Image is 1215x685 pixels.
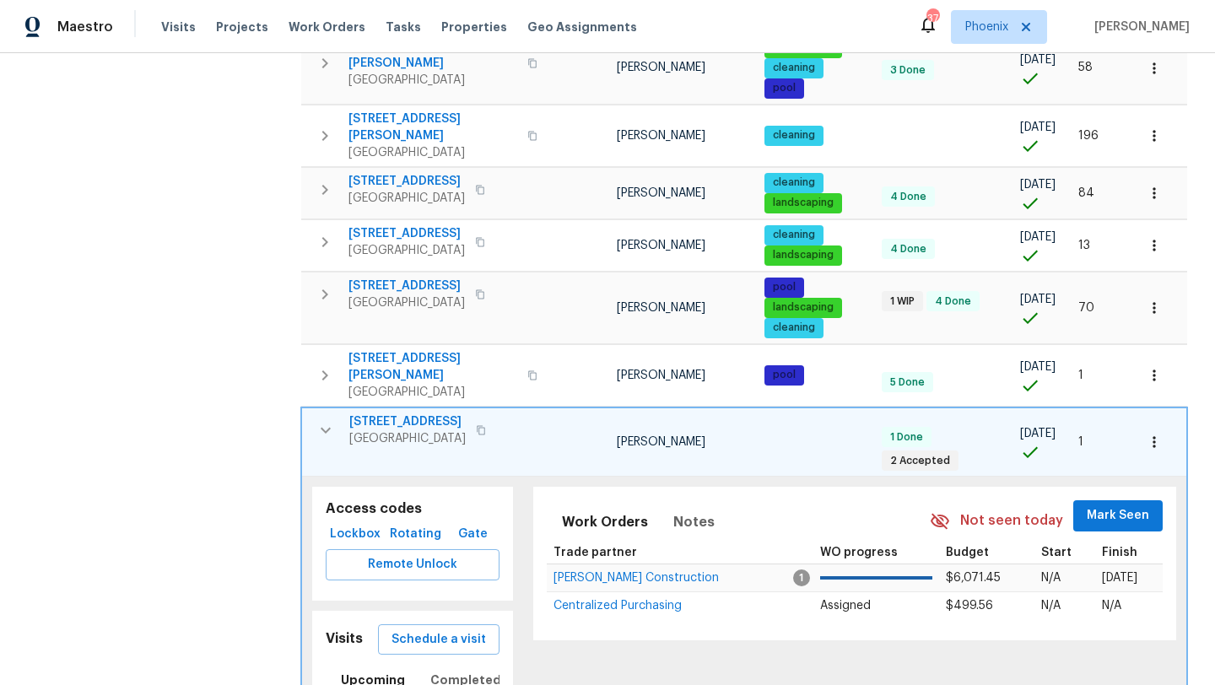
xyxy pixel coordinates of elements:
span: [DATE] [1020,428,1056,440]
span: 58 [1078,62,1093,73]
span: Geo Assignments [527,19,637,35]
span: cleaning [766,228,822,242]
span: [DATE] [1020,294,1056,305]
button: Rotating [386,519,445,550]
span: landscaping [766,248,840,262]
button: Gate [445,519,499,550]
span: [DATE] [1020,231,1056,243]
span: Mark Seen [1087,505,1149,526]
span: 4 Done [883,190,933,204]
span: 4 Done [883,242,933,256]
span: Notes [673,510,715,534]
button: Lockbox [326,519,386,550]
span: cleaning [766,321,822,335]
div: 37 [926,10,938,27]
span: [STREET_ADDRESS] [348,225,465,242]
span: Rotating [392,524,439,545]
span: pool [766,368,802,382]
span: [STREET_ADDRESS] [349,413,466,430]
span: [DATE] [1020,121,1056,133]
span: $499.56 [946,600,993,612]
span: [DATE] [1020,361,1056,373]
button: Mark Seen [1073,500,1163,531]
span: [PERSON_NAME] [617,187,705,199]
h5: Visits [326,630,363,648]
span: Projects [216,19,268,35]
span: [GEOGRAPHIC_DATA] [348,294,465,311]
span: [PERSON_NAME] [1088,19,1190,35]
span: [DATE] [1020,54,1056,66]
span: Work Orders [562,510,648,534]
span: landscaping [766,300,840,315]
span: [GEOGRAPHIC_DATA] [349,430,466,447]
span: WO progress [820,547,898,558]
span: Finish [1102,547,1137,558]
span: landscaping [766,196,840,210]
span: 84 [1078,187,1094,199]
span: 1 [1078,436,1083,448]
span: [STREET_ADDRESS][PERSON_NAME] [348,111,517,144]
span: 4 Done [928,294,978,309]
span: N/A [1102,600,1121,612]
span: 196 [1078,130,1099,142]
span: Trade partner [553,547,637,558]
span: [STREET_ADDRESS] [348,173,465,190]
span: [PERSON_NAME] [617,240,705,251]
span: [GEOGRAPHIC_DATA] [348,190,465,207]
span: [STREET_ADDRESS][PERSON_NAME] [348,350,517,384]
span: Start [1041,547,1072,558]
span: 5 Done [883,375,931,390]
span: Visits [161,19,196,35]
span: [GEOGRAPHIC_DATA] [348,384,517,401]
span: Properties [441,19,507,35]
span: Gate [452,524,493,545]
span: cleaning [766,128,822,143]
span: 1 [1078,369,1083,381]
span: [GEOGRAPHIC_DATA] [348,72,517,89]
span: Lockbox [332,524,379,545]
span: cleaning [766,61,822,75]
span: 1 Done [883,430,930,445]
span: [PERSON_NAME] [617,302,705,314]
span: Work Orders [289,19,365,35]
span: [PERSON_NAME] [617,62,705,73]
span: N/A [1041,572,1061,584]
span: Budget [946,547,989,558]
p: Assigned [820,597,933,615]
span: 1 [793,569,810,586]
span: Phoenix [965,19,1008,35]
a: Centralized Purchasing [553,601,682,611]
span: [STREET_ADDRESS] [348,278,465,294]
span: Maestro [57,19,113,35]
span: [GEOGRAPHIC_DATA] [348,144,517,161]
span: Remote Unlock [339,554,486,575]
span: $6,071.45 [946,572,1001,584]
span: [DATE] [1102,572,1137,584]
span: [GEOGRAPHIC_DATA] [348,242,465,259]
span: pool [766,280,802,294]
span: [PERSON_NAME] Construction [553,572,719,584]
span: [PERSON_NAME] [617,369,705,381]
button: Remote Unlock [326,549,499,580]
span: [STREET_ADDRESS][PERSON_NAME] [348,38,517,72]
a: [PERSON_NAME] Construction [553,573,719,583]
span: 1 WIP [883,294,921,309]
span: cleaning [766,175,822,190]
span: Centralized Purchasing [553,600,682,612]
span: 70 [1078,302,1094,314]
span: [DATE] [1020,179,1056,191]
span: 13 [1078,240,1090,251]
span: 3 Done [883,63,932,78]
span: N/A [1041,600,1061,612]
span: Schedule a visit [391,629,486,650]
span: [PERSON_NAME] [617,436,705,448]
span: Not seen today [960,511,1063,531]
h5: Access codes [326,500,499,518]
span: 2 Accepted [883,454,957,468]
span: [PERSON_NAME] [617,130,705,142]
span: Tasks [386,21,421,33]
button: Schedule a visit [378,624,499,655]
span: pool [766,81,802,95]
